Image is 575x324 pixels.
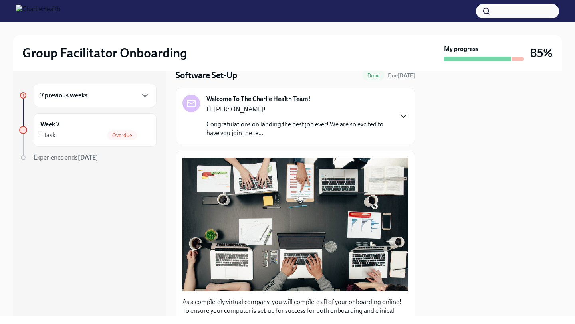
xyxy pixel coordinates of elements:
h4: Software Set-Up [176,69,237,81]
p: Hi [PERSON_NAME]! [206,105,393,114]
img: CharlieHealth [16,5,60,18]
h2: Group Facilitator Onboarding [22,45,187,61]
a: Week 71 taskOverdue [19,113,157,147]
span: June 24th, 2025 09:00 [388,72,415,79]
div: 7 previous weeks [34,84,157,107]
span: Due [388,72,415,79]
h6: Week 7 [40,120,59,129]
strong: Welcome To The Charlie Health Team! [206,95,311,103]
span: Done [363,73,385,79]
p: Congratulations on landing the best job ever! We are so excited to have you join the te... [206,120,393,138]
div: 1 task [40,131,56,140]
strong: My progress [444,45,478,53]
h3: 85% [530,46,553,60]
h6: 7 previous weeks [40,91,87,100]
span: Experience ends [34,154,98,161]
strong: [DATE] [398,72,415,79]
span: Overdue [107,132,137,138]
strong: [DATE] [78,154,98,161]
button: Zoom image [182,158,408,291]
p: As a completely virtual company, you will complete all of your onboarding online! To ensure your ... [182,298,408,324]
